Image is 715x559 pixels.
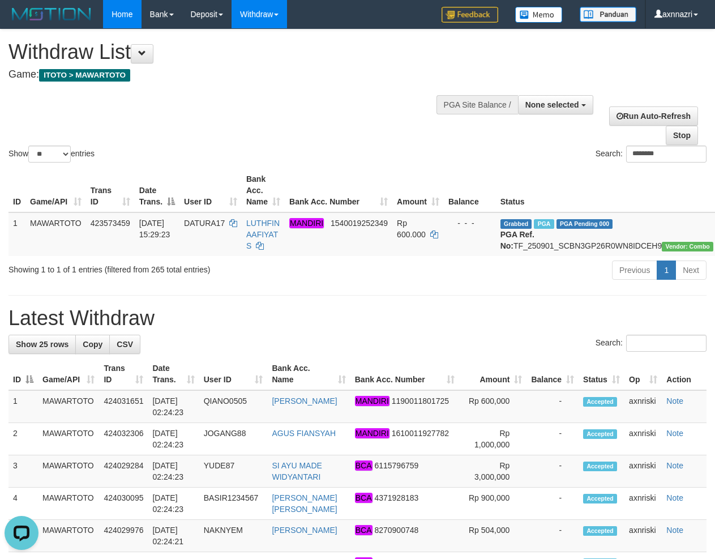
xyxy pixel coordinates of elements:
em: BCA [355,460,373,471]
a: [PERSON_NAME] [PERSON_NAME] [272,493,337,514]
span: 423573459 [91,219,130,228]
a: Note [666,493,683,502]
th: Game/API: activate to sort column ascending [38,358,99,390]
td: MAWARTOTO [38,520,99,552]
span: Accepted [583,526,617,536]
div: PGA Site Balance / [436,95,518,114]
a: SI AYU MADE WIDYANTARI [272,461,322,481]
a: 1 [657,261,676,280]
h4: Game: [8,69,465,80]
th: Op: activate to sort column ascending [624,358,662,390]
input: Search: [626,146,707,163]
span: DATURA17 [184,219,225,228]
select: Showentries [28,146,71,163]
td: 4 [8,488,38,520]
td: 424032306 [99,423,148,455]
a: Next [675,261,707,280]
span: CSV [117,340,133,349]
th: ID [8,169,25,212]
td: - [526,520,579,552]
a: Note [666,526,683,535]
label: Search: [596,335,707,352]
td: 1 [8,390,38,423]
td: QIANO0505 [199,390,268,423]
th: User ID: activate to sort column ascending [199,358,268,390]
td: YUDE87 [199,455,268,488]
a: AGUS FIANSYAH [272,429,336,438]
a: Copy [75,335,110,354]
label: Show entries [8,146,95,163]
a: Stop [666,126,698,145]
span: Copy 1540019252349 to clipboard [331,219,388,228]
span: PGA Pending [556,219,613,229]
th: Trans ID: activate to sort column ascending [99,358,148,390]
span: Copy 8270900748 to clipboard [374,526,418,535]
th: Action [662,358,707,390]
span: Accepted [583,397,617,407]
img: MOTION_logo.png [8,6,95,23]
a: Note [666,429,683,438]
img: Feedback.jpg [442,7,498,23]
td: - [526,455,579,488]
th: Bank Acc. Number: activate to sort column ascending [350,358,459,390]
div: Showing 1 to 1 of 1 entries (filtered from 265 total entries) [8,259,289,275]
td: MAWARTOTO [38,390,99,423]
em: MANDIRI [355,428,389,438]
td: JOGANG88 [199,423,268,455]
td: axnriski [624,455,662,488]
td: MAWARTOTO [38,423,99,455]
td: axnriski [624,488,662,520]
td: - [526,488,579,520]
span: Copy 1610011927782 to clipboard [392,429,449,438]
button: None selected [518,95,593,114]
td: MAWARTOTO [38,488,99,520]
a: Run Auto-Refresh [609,106,698,126]
span: [DATE] 15:29:23 [139,219,170,239]
td: [DATE] 02:24:21 [148,520,199,552]
em: BCA [355,493,373,503]
span: Accepted [583,462,617,471]
th: Bank Acc. Number: activate to sort column ascending [285,169,392,212]
th: Balance [444,169,496,212]
th: Status: activate to sort column ascending [579,358,624,390]
td: 424029284 [99,455,148,488]
td: Rp 600,000 [459,390,527,423]
th: Bank Acc. Name: activate to sort column ascending [242,169,285,212]
th: Amount: activate to sort column ascending [392,169,444,212]
th: Trans ID: activate to sort column ascending [86,169,135,212]
td: [DATE] 02:24:23 [148,423,199,455]
th: Game/API: activate to sort column ascending [25,169,86,212]
td: [DATE] 02:24:23 [148,455,199,488]
td: MAWARTOTO [25,212,86,256]
td: Rp 3,000,000 [459,455,527,488]
span: Copy 1190011801725 to clipboard [392,396,449,406]
a: Note [666,396,683,406]
img: panduan.png [580,7,636,22]
td: axnriski [624,423,662,455]
a: CSV [109,335,140,354]
em: MANDIRI [289,218,324,228]
a: [PERSON_NAME] [272,526,337,535]
span: Vendor URL: https://secure11.1velocity.biz [662,242,713,251]
th: User ID: activate to sort column ascending [179,169,242,212]
b: PGA Ref. No: [500,230,534,250]
em: MANDIRI [355,396,389,406]
em: BCA [355,525,373,535]
td: - [526,390,579,423]
th: Amount: activate to sort column ascending [459,358,527,390]
span: Marked by axnmarianovi [534,219,554,229]
span: None selected [525,100,579,109]
a: LUTHFIN AAFIYAT S [246,219,280,250]
th: Bank Acc. Name: activate to sort column ascending [267,358,350,390]
td: 2 [8,423,38,455]
span: Show 25 rows [16,340,68,349]
th: Date Trans.: activate to sort column ascending [148,358,199,390]
th: Date Trans.: activate to sort column descending [135,169,179,212]
td: NAKNYEM [199,520,268,552]
span: Copy [83,340,102,349]
td: 424030095 [99,488,148,520]
span: ITOTO > MAWARTOTO [39,69,130,82]
td: axnriski [624,390,662,423]
td: Rp 504,000 [459,520,527,552]
img: Button%20Memo.svg [515,7,563,23]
